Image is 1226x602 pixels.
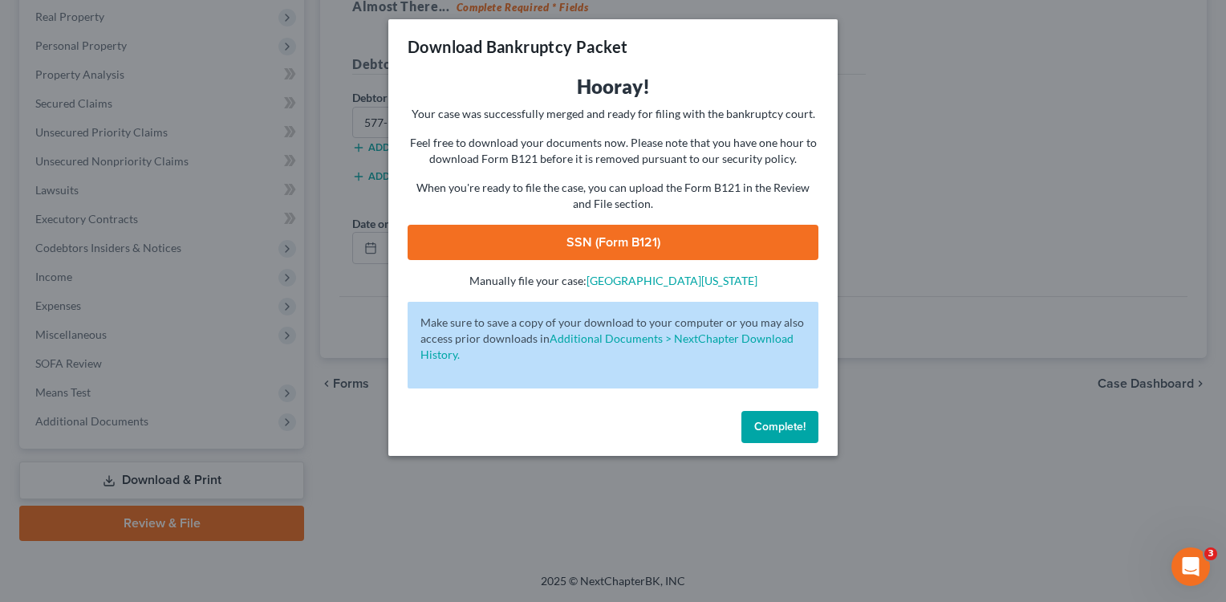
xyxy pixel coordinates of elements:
[408,106,818,122] p: Your case was successfully merged and ready for filing with the bankruptcy court.
[408,35,627,58] h3: Download Bankruptcy Packet
[420,315,806,363] p: Make sure to save a copy of your download to your computer or you may also access prior downloads in
[741,411,818,443] button: Complete!
[1204,547,1217,560] span: 3
[754,420,806,433] span: Complete!
[408,180,818,212] p: When you're ready to file the case, you can upload the Form B121 in the Review and File section.
[1171,547,1210,586] iframe: Intercom live chat
[408,225,818,260] a: SSN (Form B121)
[408,135,818,167] p: Feel free to download your documents now. Please note that you have one hour to download Form B12...
[587,274,757,287] a: [GEOGRAPHIC_DATA][US_STATE]
[408,74,818,100] h3: Hooray!
[420,332,794,361] a: Additional Documents > NextChapter Download History.
[408,273,818,289] p: Manually file your case:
